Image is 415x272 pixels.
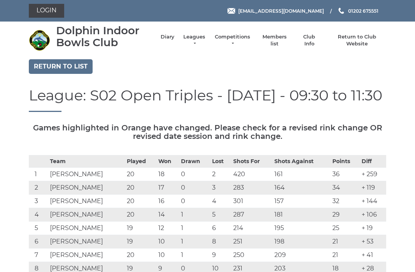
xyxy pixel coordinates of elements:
[231,195,272,208] td: 301
[231,208,272,222] td: 287
[360,195,386,208] td: + 144
[231,222,272,235] td: 214
[125,208,156,222] td: 20
[29,222,48,235] td: 5
[156,181,179,195] td: 17
[29,59,93,74] a: Return to list
[29,181,48,195] td: 2
[272,181,331,195] td: 164
[125,168,156,181] td: 20
[56,25,153,48] div: Dolphin Indoor Bowls Club
[360,208,386,222] td: + 106
[48,181,125,195] td: [PERSON_NAME]
[360,235,386,249] td: + 53
[125,235,156,249] td: 19
[210,235,231,249] td: 8
[272,195,331,208] td: 157
[328,33,386,47] a: Return to Club Website
[125,181,156,195] td: 20
[156,235,179,249] td: 10
[227,8,235,14] img: Email
[29,249,48,262] td: 7
[29,4,64,18] a: Login
[360,222,386,235] td: + 19
[330,155,360,168] th: Points
[360,181,386,195] td: + 119
[179,235,210,249] td: 1
[272,208,331,222] td: 181
[29,235,48,249] td: 6
[156,155,179,168] th: Won
[337,7,378,15] a: Phone us 01202 675551
[210,168,231,181] td: 2
[348,8,378,13] span: 01202 675551
[210,249,231,262] td: 9
[330,168,360,181] td: 36
[210,155,231,168] th: Lost
[179,168,210,181] td: 0
[29,195,48,208] td: 3
[330,208,360,222] td: 29
[156,168,179,181] td: 18
[330,235,360,249] td: 21
[48,208,125,222] td: [PERSON_NAME]
[330,222,360,235] td: 25
[298,33,320,47] a: Club Info
[48,249,125,262] td: [PERSON_NAME]
[360,249,386,262] td: + 41
[48,235,125,249] td: [PERSON_NAME]
[360,155,386,168] th: Diff
[29,208,48,222] td: 4
[231,168,272,181] td: 420
[125,155,156,168] th: Played
[48,195,125,208] td: [PERSON_NAME]
[231,249,272,262] td: 250
[231,235,272,249] td: 251
[258,33,290,47] a: Members list
[156,208,179,222] td: 14
[231,155,272,168] th: Shots For
[179,208,210,222] td: 1
[272,249,331,262] td: 209
[48,222,125,235] td: [PERSON_NAME]
[238,8,324,13] span: [EMAIL_ADDRESS][DOMAIN_NAME]
[231,181,272,195] td: 283
[156,222,179,235] td: 12
[156,195,179,208] td: 16
[179,249,210,262] td: 1
[179,181,210,195] td: 0
[272,222,331,235] td: 195
[29,87,386,112] h1: League: S02 Open Triples - [DATE] - 09:30 to 11:30
[360,168,386,181] td: + 259
[161,33,174,40] a: Diary
[29,168,48,181] td: 1
[179,155,210,168] th: Drawn
[227,7,324,15] a: Email [EMAIL_ADDRESS][DOMAIN_NAME]
[330,195,360,208] td: 32
[125,195,156,208] td: 20
[210,222,231,235] td: 6
[29,30,50,51] img: Dolphin Indoor Bowls Club
[210,181,231,195] td: 3
[330,249,360,262] td: 21
[272,235,331,249] td: 198
[272,168,331,181] td: 161
[179,195,210,208] td: 0
[182,33,206,47] a: Leagues
[339,8,344,14] img: Phone us
[125,249,156,262] td: 20
[48,168,125,181] td: [PERSON_NAME]
[330,181,360,195] td: 34
[156,249,179,262] td: 10
[48,155,125,168] th: Team
[210,208,231,222] td: 5
[179,222,210,235] td: 1
[210,195,231,208] td: 4
[29,123,386,140] h5: Games highlighted in Orange have changed. Please check for a revised rink change OR revised date ...
[125,222,156,235] td: 19
[214,33,251,47] a: Competitions
[272,155,331,168] th: Shots Against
